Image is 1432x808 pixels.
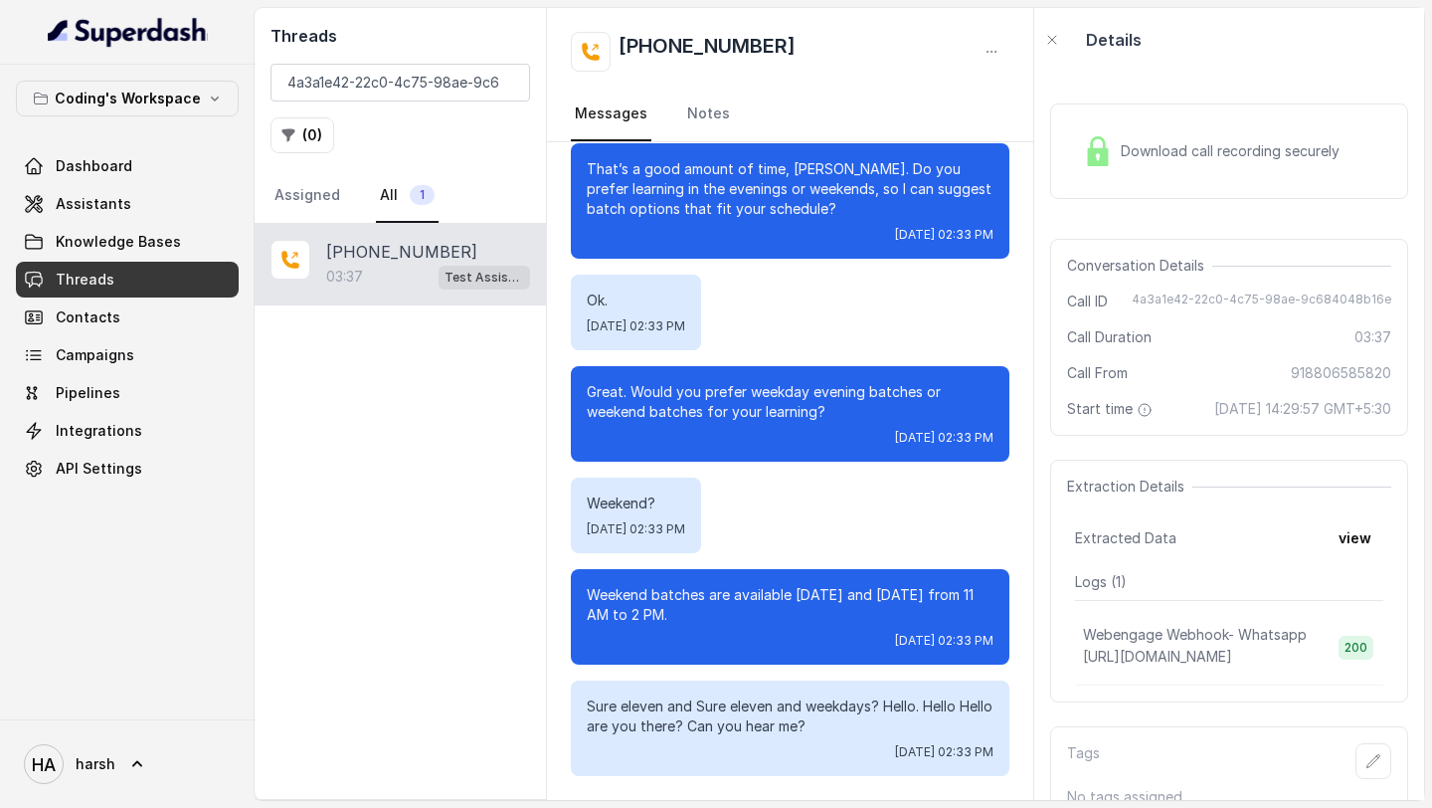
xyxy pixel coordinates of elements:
span: [DATE] 02:33 PM [895,227,993,243]
p: Sure eleven and Sure eleven and weekdays? Hello. Hello Hello are you there? Can you hear me? [587,697,993,736]
h2: Threads [270,24,530,48]
span: Start time [1067,399,1157,419]
span: [DATE] 02:33 PM [587,521,685,537]
span: Campaigns [56,345,134,365]
span: Call Duration [1067,327,1152,347]
nav: Tabs [571,88,1009,141]
p: [PHONE_NUMBER] [326,240,477,264]
span: Contacts [56,307,120,327]
span: Extracted Data [1075,528,1176,548]
p: 03:37 [326,267,363,287]
span: Assistants [56,194,131,214]
a: Knowledge Bases [16,224,239,260]
a: Notes [683,88,734,141]
span: Threads [56,270,114,290]
span: Dashboard [56,156,132,176]
span: Download call recording securely [1121,141,1347,161]
span: 918806585820 [1291,363,1391,383]
p: Logs ( 1 ) [1075,572,1383,592]
span: 03:37 [1354,327,1391,347]
span: [DATE] 02:33 PM [895,633,993,649]
span: Integrations [56,421,142,441]
span: 1 [410,185,435,205]
a: Integrations [16,413,239,449]
span: [DATE] 02:33 PM [895,744,993,760]
button: (0) [270,117,334,153]
span: [DATE] 14:29:57 GMT+5:30 [1214,399,1391,419]
p: No tags assigned [1067,787,1391,807]
p: Tags [1067,743,1100,779]
p: That’s a good amount of time, [PERSON_NAME]. Do you prefer learning in the evenings or weekends, ... [587,159,993,219]
p: Weekend? [587,494,685,513]
span: API Settings [56,459,142,479]
span: Call ID [1067,292,1108,311]
span: Conversation Details [1067,256,1212,276]
span: 200 [1339,636,1373,660]
a: All1 [376,169,439,223]
span: Extraction Details [1067,477,1192,497]
a: harsh [16,736,239,792]
span: [DATE] 02:33 PM [895,430,993,446]
input: Search by Call ID or Phone Number [270,64,530,101]
span: 4a3a1e42-22c0-4c75-98ae-9c684048b16e [1132,292,1391,311]
span: Pipelines [56,383,120,403]
button: Coding's Workspace [16,81,239,116]
span: Knowledge Bases [56,232,181,252]
p: Weekend batches are available [DATE] and [DATE] from 11 AM to 2 PM. [587,585,993,625]
a: Assistants [16,186,239,222]
a: Threads [16,262,239,298]
a: Contacts [16,300,239,335]
a: Campaigns [16,337,239,373]
p: Great. Would you prefer weekday evening batches or weekend batches for your learning? [587,382,993,422]
p: Details [1086,28,1142,52]
text: HA [32,754,56,775]
button: view [1327,520,1383,556]
p: Ok. [587,291,685,310]
a: Messages [571,88,651,141]
a: Assigned [270,169,344,223]
p: Test Assistant- 2 [445,268,524,288]
p: Webengage Webhook- Whatsapp [1083,625,1307,645]
a: API Settings [16,451,239,487]
img: light.svg [48,16,208,48]
a: Dashboard [16,148,239,184]
span: [DATE] 02:33 PM [587,318,685,334]
a: Pipelines [16,375,239,411]
img: Lock Icon [1083,136,1113,166]
p: Coding's Workspace [55,87,201,110]
span: [URL][DOMAIN_NAME] [1083,648,1232,665]
span: harsh [76,754,115,774]
span: Call From [1067,363,1128,383]
h2: [PHONE_NUMBER] [619,32,796,72]
nav: Tabs [270,169,530,223]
